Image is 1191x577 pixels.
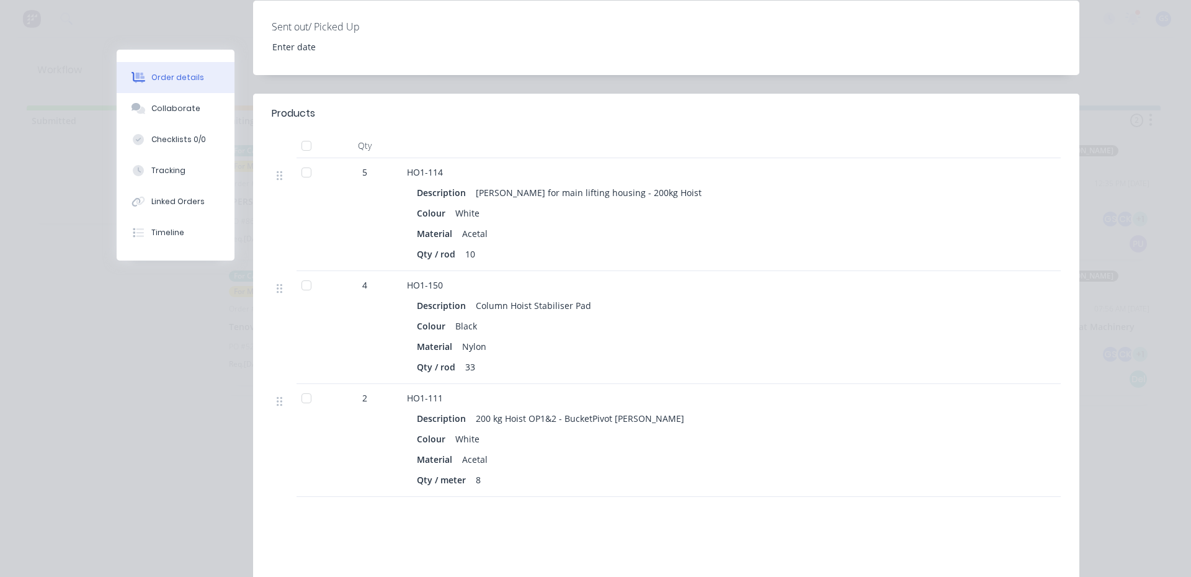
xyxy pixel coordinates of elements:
div: 10 [460,245,480,263]
div: Black [450,317,482,335]
div: Nylon [457,338,491,356]
div: Timeline [151,227,184,238]
div: Order details [151,72,204,83]
div: [PERSON_NAME] for main lifting housing - 200kg Hoist [471,184,707,202]
button: Checklists 0/0 [117,124,234,155]
div: Colour [417,430,450,448]
div: White [450,430,484,448]
div: Description [417,297,471,315]
button: Collaborate [117,93,234,124]
div: Description [417,184,471,202]
div: Colour [417,317,450,335]
div: White [450,204,484,222]
div: Tracking [151,165,185,176]
span: 4 [362,279,367,292]
div: Material [417,338,457,356]
div: 8 [471,471,486,489]
div: Description [417,409,471,427]
button: Order details [117,62,234,93]
div: Checklists 0/0 [151,134,206,145]
span: HO1-150 [407,279,443,291]
div: Colour [417,204,450,222]
div: Linked Orders [151,196,205,207]
div: Acetal [457,225,493,243]
button: Timeline [117,217,234,248]
input: Enter date [264,37,418,56]
span: 5 [362,166,367,179]
div: Acetal [457,450,493,468]
div: Material [417,225,457,243]
button: Tracking [117,155,234,186]
div: Column Hoist Stabiliser Pad [471,297,596,315]
button: Linked Orders [117,186,234,217]
span: 2 [362,391,367,405]
div: Qty [328,133,402,158]
span: HO1-114 [407,166,443,178]
span: HO1-111 [407,392,443,404]
div: Qty / meter [417,471,471,489]
div: 33 [460,358,480,376]
label: Sent out/ Picked Up [272,19,427,34]
div: Collaborate [151,103,200,114]
div: Qty / rod [417,245,460,263]
div: Material [417,450,457,468]
div: Products [272,106,315,121]
div: Qty / rod [417,358,460,376]
div: 200 kg Hoist OP1&2 - BucketPivot [PERSON_NAME] [471,409,689,427]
